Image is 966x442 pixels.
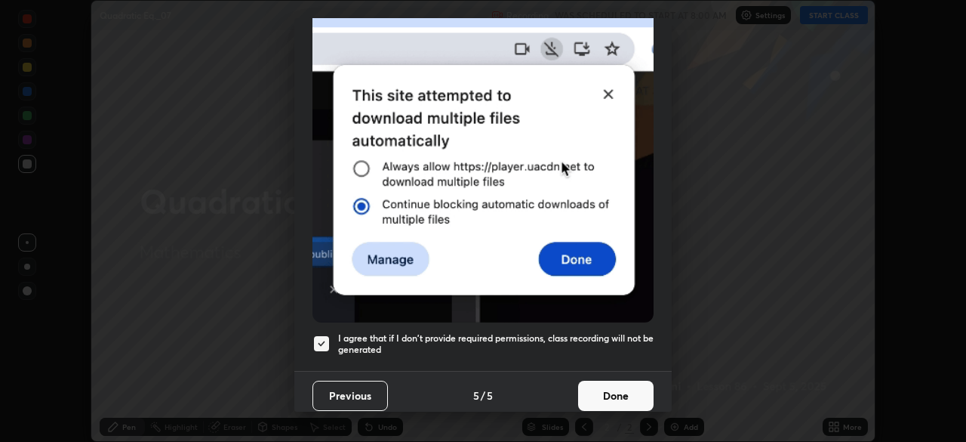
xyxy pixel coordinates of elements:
button: Done [578,381,654,411]
button: Previous [312,381,388,411]
h4: 5 [487,388,493,403]
h5: I agree that if I don't provide required permissions, class recording will not be generated [338,332,654,356]
h4: / [481,388,485,403]
h4: 5 [473,388,479,403]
